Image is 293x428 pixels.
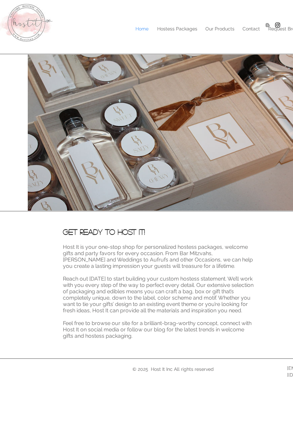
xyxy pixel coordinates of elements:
a: Home [131,24,153,34]
p: Hostess Packages [154,24,201,34]
span: Reach out [DATE] to start building your custom hostess statement. We’ll work with you every step ... [63,276,254,314]
a: Contact [238,24,264,34]
span: Feel free to browse our site for a brilliant-brag-worthy concept, connect with Host It on social ... [63,320,252,339]
p: Contact [239,24,263,34]
a: Our Products [201,24,238,34]
p: Our Products [202,24,238,34]
span: Host It is your one-stop shop for personalized hostess packages, welcome gifts and party favors f... [63,244,253,269]
a: Hostess Packages [153,24,201,34]
span: Get Ready to Host It! [63,228,145,235]
ul: Social Bar [264,22,281,28]
img: Hostitny [274,22,281,28]
span: © 2025 Host It Inc All rights reserved [132,366,214,372]
p: Home [132,24,152,34]
img: Blogger [264,22,271,28]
